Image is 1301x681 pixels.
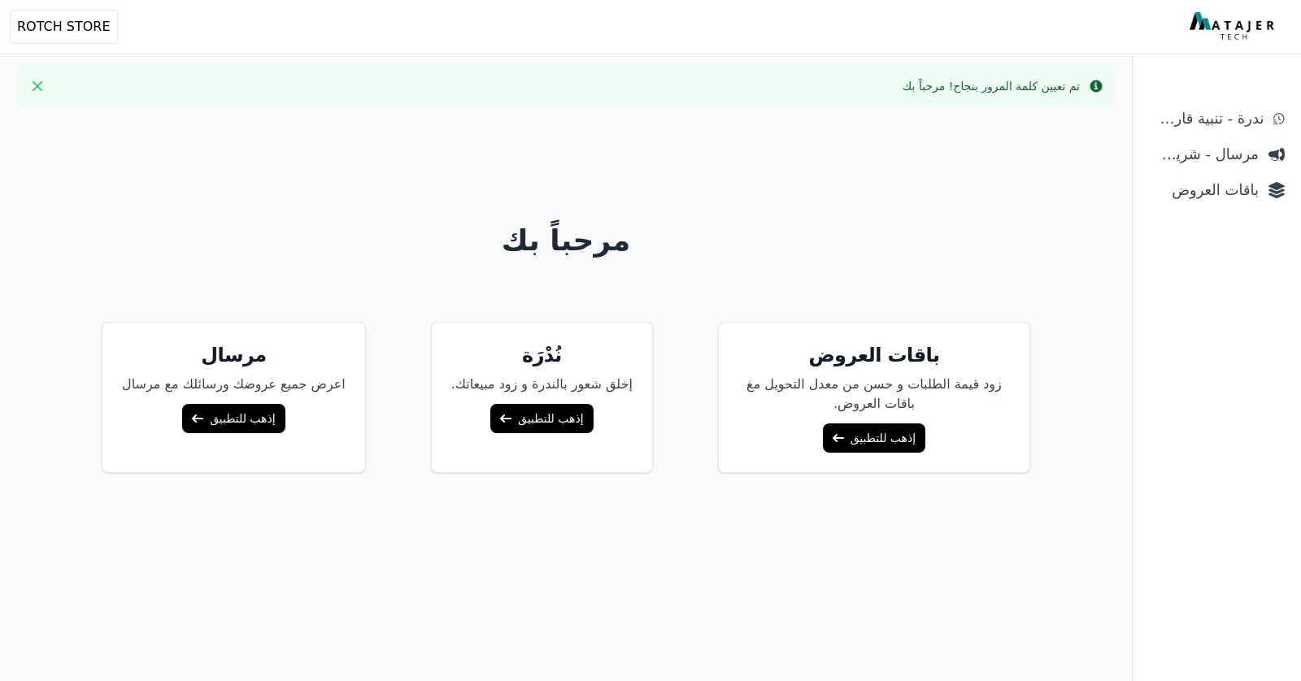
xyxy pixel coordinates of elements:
[10,10,118,44] button: ROTCH STORE
[451,342,633,368] h5: نُدْرَة
[490,404,593,433] a: إذهب للتطبيق
[1149,143,1259,166] span: مرسال - شريط دعاية
[823,423,925,453] a: إذهب للتطبيق
[24,73,50,99] button: Close
[1149,179,1259,202] span: باقات العروض
[122,342,346,368] h5: مرسال
[1190,12,1278,41] img: MatajerTech Logo
[451,375,633,394] p: إخلق شعور بالندرة و زود مبيعاتك.
[903,78,1080,94] div: تم تعيين كلمة المرور بنجاح! مرحباً بك
[1149,107,1264,130] span: ندرة - تنبية قارب علي النفاذ
[122,375,346,394] p: اعرض جميع عروضك ورسائلك مع مرسال
[738,342,1010,368] h5: باقات العروض
[738,375,1010,414] p: زود قيمة الطلبات و حسن من معدل التحويل مغ باقات العروض.
[17,17,111,37] span: ROTCH STORE
[182,404,285,433] a: إذهب للتطبيق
